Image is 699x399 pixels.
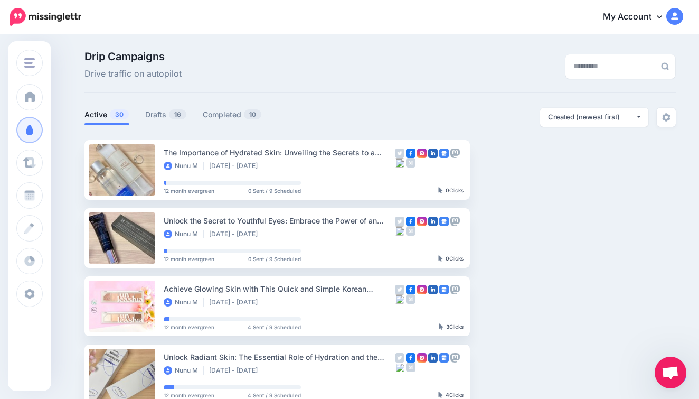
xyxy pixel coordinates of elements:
img: bluesky-grey-square.png [395,226,404,236]
img: linkedin-square.png [428,353,438,363]
button: Created (newest first) [540,108,648,127]
img: Missinglettr [10,8,81,26]
b: 0 [446,187,449,193]
span: Drive traffic on autopilot [84,67,182,81]
img: facebook-square.png [406,217,415,226]
li: [DATE] - [DATE] [209,230,263,238]
a: Completed10 [203,108,262,121]
img: linkedin-square.png [428,285,438,294]
img: google_business-square.png [439,353,449,363]
span: 4 Sent / 9 Scheduled [248,393,301,398]
span: 10 [244,109,261,119]
span: Drip Campaigns [84,51,182,62]
li: [DATE] - [DATE] [209,298,263,307]
a: Active30 [84,108,129,121]
img: settings-grey.png [662,113,670,122]
img: medium-grey-square.png [406,226,415,236]
b: 4 [446,392,449,398]
span: 12 month evergreen [164,188,214,193]
img: instagram-square.png [417,353,427,363]
img: medium-grey-square.png [406,294,415,304]
b: 3 [446,323,449,330]
span: 4 Sent / 9 Scheduled [248,324,301,330]
img: search-grey-6.png [661,62,669,70]
div: Clicks [439,324,464,330]
img: bluesky-grey-square.png [395,363,404,372]
a: Open chat [655,357,686,388]
img: bluesky-grey-square.png [395,158,404,168]
img: instagram-square.png [417,285,427,294]
div: Clicks [438,256,464,262]
li: Nunu M [164,230,204,238]
img: mastodon-grey-square.png [450,285,460,294]
img: twitter-grey-square.png [395,149,404,158]
li: Nunu M [164,162,204,170]
img: bluesky-grey-square.png [395,294,404,304]
b: 0 [446,255,449,262]
img: twitter-grey-square.png [395,353,404,363]
img: mastodon-grey-square.png [450,353,460,363]
img: mastodon-grey-square.png [450,217,460,226]
span: 0 Sent / 9 Scheduled [248,188,301,193]
div: Unlock the Secret to Youthful Eyes: Embrace the Power of an Anti-Aging Skincare Routine [164,215,395,227]
img: google_business-square.png [439,149,449,158]
li: Nunu M [164,298,204,307]
img: menu.png [24,58,35,68]
img: pointer-grey-darker.png [438,392,443,398]
li: [DATE] - [DATE] [209,366,263,375]
li: [DATE] - [DATE] [209,162,263,170]
img: facebook-square.png [406,285,415,294]
img: twitter-grey-square.png [395,285,404,294]
img: pointer-grey-darker.png [438,187,443,193]
span: 16 [169,109,186,119]
a: My Account [592,4,683,30]
img: medium-grey-square.png [406,363,415,372]
li: Nunu M [164,366,204,375]
div: Created (newest first) [548,112,636,122]
img: medium-grey-square.png [406,158,415,168]
img: mastodon-grey-square.png [450,149,460,158]
img: pointer-grey-darker.png [439,323,443,330]
div: Unlock Radiant Skin: The Essential Role of Hydration and the Jumiso Waterfull [MEDICAL_DATA] Cream [164,351,395,363]
div: Clicks [438,392,464,398]
span: 0 Sent / 9 Scheduled [248,256,301,262]
div: The Importance of Hydrated Skin: Unveiling the Secrets to a Glowing Complexion [164,146,395,159]
img: pointer-grey-darker.png [438,255,443,262]
img: linkedin-square.png [428,149,438,158]
img: instagram-square.png [417,217,427,226]
span: 12 month evergreen [164,324,214,330]
a: Drafts16 [145,108,187,121]
span: 12 month evergreen [164,256,214,262]
div: Clicks [438,188,464,194]
img: google_business-square.png [439,217,449,226]
span: 30 [110,109,129,119]
span: 12 month evergreen [164,393,214,398]
div: Achieve Glowing Skin with This Quick and Simple Korean Skincare Routine for Busy Lives and Holidays [164,283,395,295]
img: twitter-grey-square.png [395,217,404,226]
img: google_business-square.png [439,285,449,294]
img: linkedin-square.png [428,217,438,226]
img: instagram-square.png [417,149,427,158]
img: facebook-square.png [406,149,415,158]
img: facebook-square.png [406,353,415,363]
